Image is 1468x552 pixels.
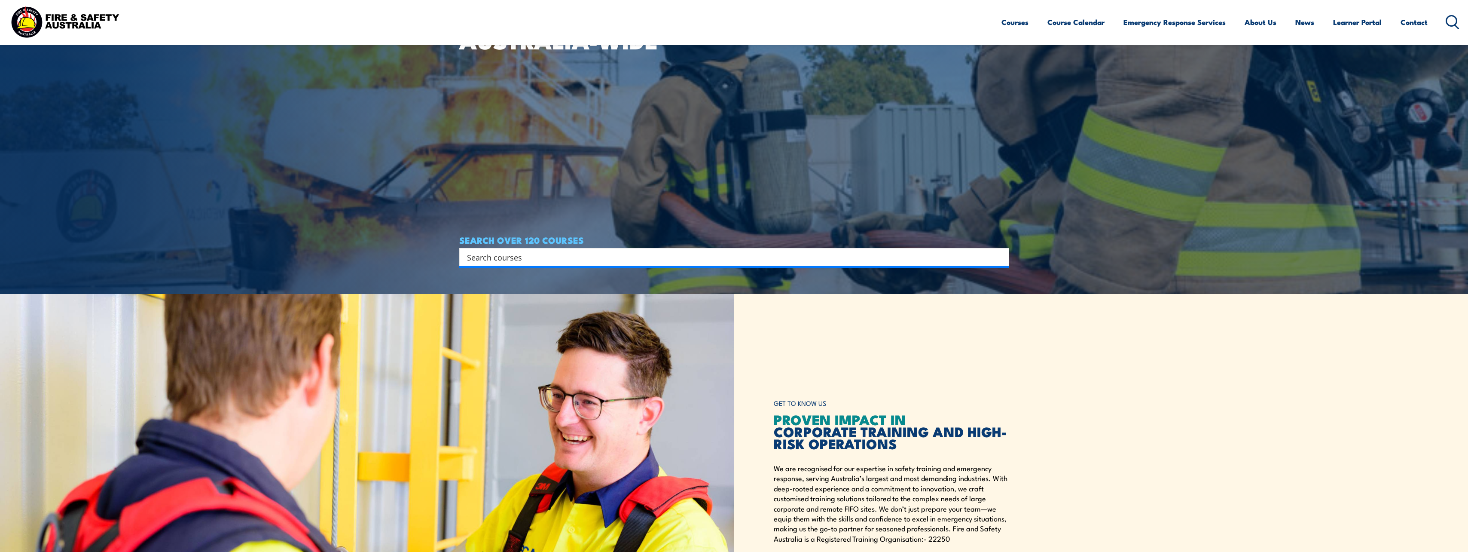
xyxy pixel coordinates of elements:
input: Search input [467,251,990,264]
a: Courses [1001,11,1029,34]
h6: GET TO KNOW US [774,396,1009,411]
span: PROVEN IMPACT IN [774,408,906,430]
a: Course Calendar [1047,11,1105,34]
form: Search form [469,251,992,263]
button: Search magnifier button [994,251,1006,263]
p: We are recognised for our expertise in safety training and emergency response, serving Australia’... [774,463,1009,543]
h4: SEARCH OVER 120 COURSES [459,235,1009,245]
a: Emergency Response Services [1123,11,1226,34]
a: Contact [1401,11,1428,34]
a: About Us [1245,11,1276,34]
h2: CORPORATE TRAINING AND HIGH-RISK OPERATIONS [774,413,1009,449]
a: Learner Portal [1333,11,1382,34]
a: News [1295,11,1314,34]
